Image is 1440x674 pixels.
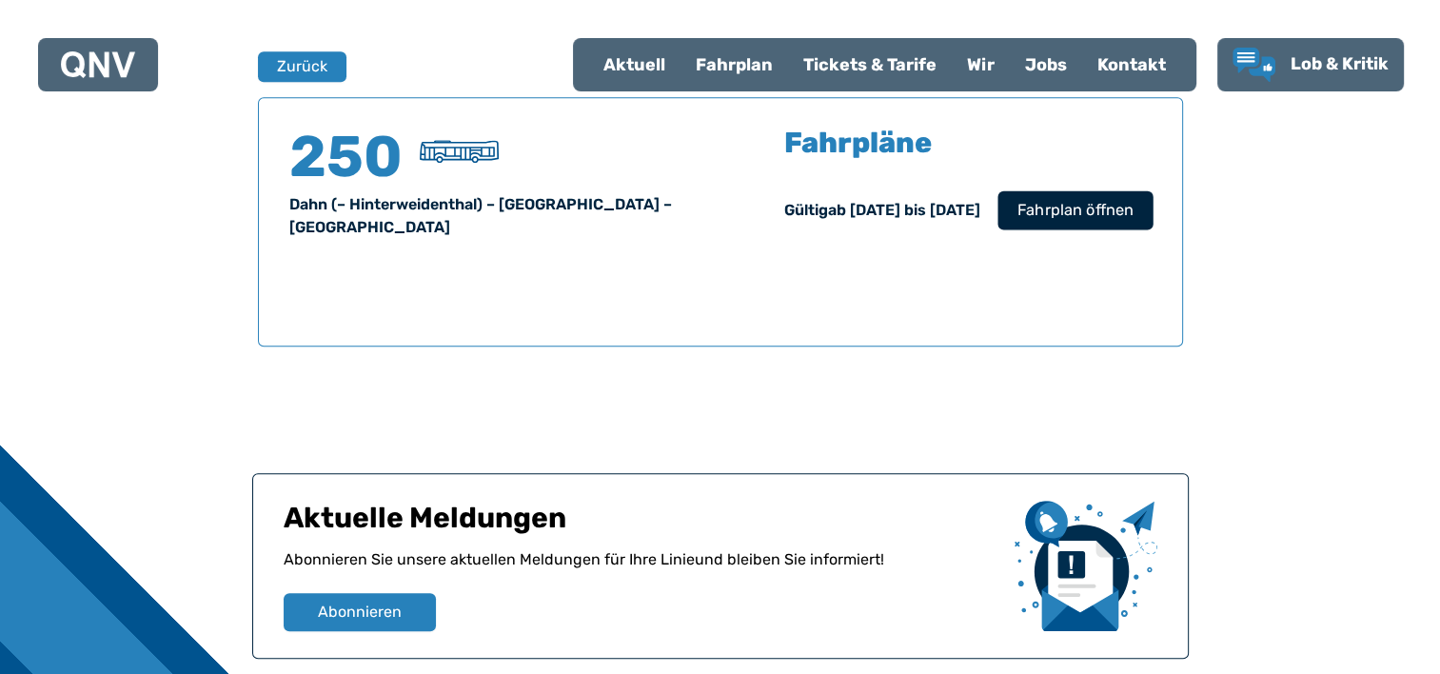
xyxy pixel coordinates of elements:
[784,129,932,157] h5: Fahrpläne
[784,199,980,222] div: Gültig ab [DATE] bis [DATE]
[420,140,499,163] img: Überlandbus
[997,190,1153,229] button: Fahrplan öffnen
[284,548,999,593] p: Abonnieren Sie unsere aktuellen Meldungen für Ihre Linie und bleiben Sie informiert!
[588,40,681,89] a: Aktuell
[61,51,135,78] img: QNV Logo
[318,601,402,624] span: Abonnieren
[1291,53,1389,74] span: Lob & Kritik
[1010,40,1082,89] a: Jobs
[289,193,698,239] div: Dahn (– Hinterweidenthal) – [GEOGRAPHIC_DATA] – [GEOGRAPHIC_DATA]
[1233,48,1389,82] a: Lob & Kritik
[61,46,135,84] a: QNV Logo
[952,40,1010,89] a: Wir
[258,51,346,82] button: Zurück
[284,593,436,631] button: Abonnieren
[284,501,999,548] h1: Aktuelle Meldungen
[258,51,334,82] a: Zurück
[788,40,952,89] a: Tickets & Tarife
[1015,501,1157,631] img: newsletter
[1082,40,1181,89] a: Kontakt
[1016,199,1133,222] span: Fahrplan öffnen
[681,40,788,89] a: Fahrplan
[289,129,404,186] h4: 250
